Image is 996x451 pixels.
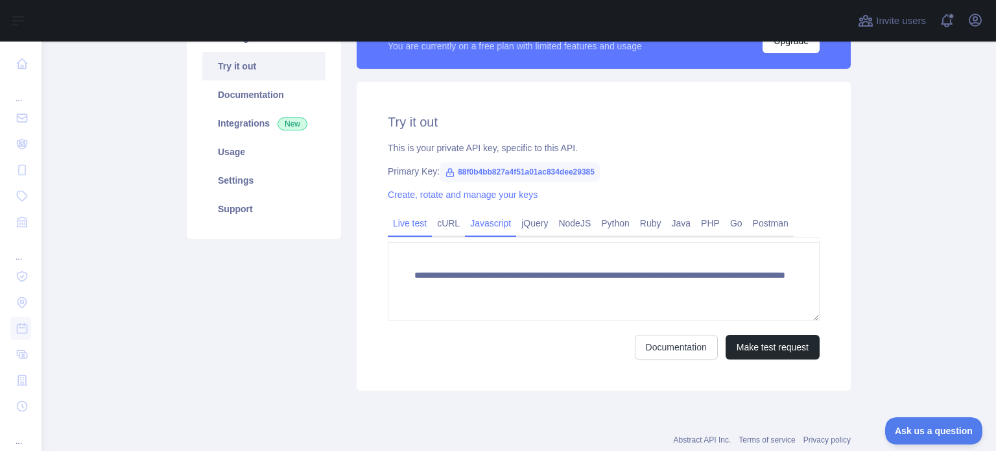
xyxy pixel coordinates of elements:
a: NodeJS [553,213,596,234]
div: You are currently on a free plan with limited features and usage [388,40,642,53]
a: Go [725,213,748,234]
span: 88f0b4bb827a4f51a01ac834dee29385 [440,162,600,182]
span: Invite users [876,14,926,29]
a: Ruby [635,213,667,234]
span: New [278,117,307,130]
a: jQuery [516,213,553,234]
button: Invite users [855,10,929,31]
a: Python [596,213,635,234]
a: Documentation [635,335,718,360]
a: Javascript [465,213,516,234]
a: Create, rotate and manage your keys [388,189,538,200]
a: Documentation [202,80,326,109]
a: Privacy policy [803,435,851,445]
a: cURL [432,213,465,234]
button: Make test request [726,335,820,360]
a: Settings [202,166,326,195]
a: Abstract API Inc. [674,435,731,445]
a: Support [202,195,326,223]
h2: Try it out [388,113,820,131]
a: Integrations New [202,109,326,138]
div: ... [10,78,31,104]
a: PHP [696,213,725,234]
iframe: Toggle Customer Support [885,417,983,445]
a: Usage [202,138,326,166]
a: Try it out [202,52,326,80]
div: This is your private API key, specific to this API. [388,141,820,154]
div: ... [10,236,31,262]
a: Live test [388,213,432,234]
div: Primary Key: [388,165,820,178]
a: Postman [748,213,794,234]
a: Java [667,213,696,234]
a: Terms of service [739,435,795,445]
div: ... [10,421,31,446]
